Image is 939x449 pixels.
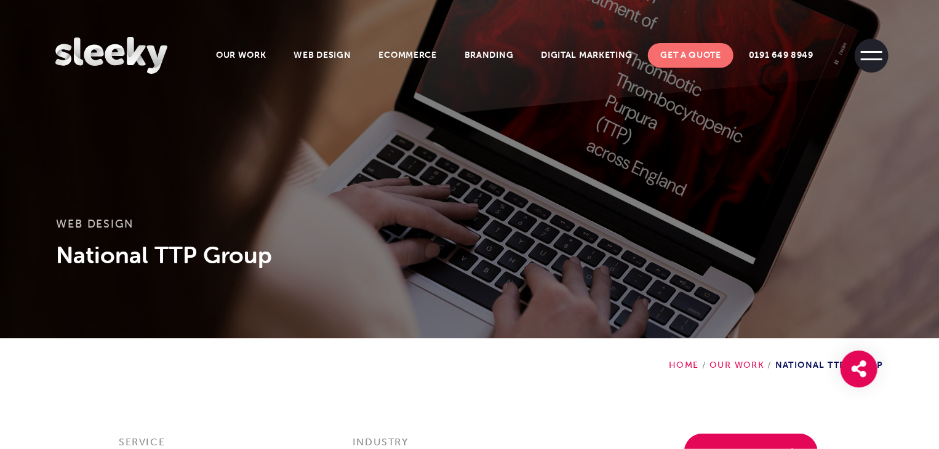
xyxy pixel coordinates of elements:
[699,360,709,370] span: /
[353,436,409,448] strong: Industry
[765,360,775,370] span: /
[669,338,884,370] div: National TTP Group
[648,43,733,68] a: Get A Quote
[56,240,883,271] h1: National TTP Group
[55,37,167,74] img: Sleeky Web Design Newcastle
[452,43,526,68] a: Branding
[669,360,699,370] a: Home
[737,43,826,68] a: 0191 649 8949
[367,43,449,68] a: Ecommerce
[204,43,279,68] a: Our Work
[709,360,764,370] a: Our Work
[56,217,134,231] a: Web Design
[119,436,165,448] strong: Service
[282,43,364,68] a: Web Design
[529,43,645,68] a: Digital Marketing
